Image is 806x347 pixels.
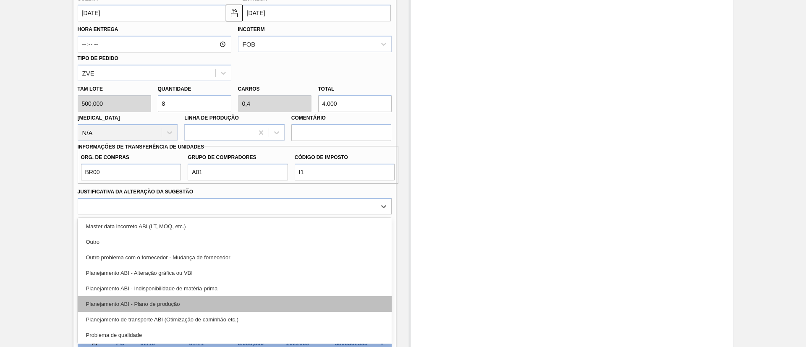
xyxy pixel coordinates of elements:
[78,189,194,195] label: Justificativa da Alteração da Sugestão
[158,86,191,92] label: Quantidade
[78,55,118,61] label: Tipo de pedido
[81,151,181,164] label: Org. de Compras
[78,83,151,95] label: Tam lote
[78,217,392,229] label: Observações
[82,69,94,76] div: ZVE
[226,5,243,21] button: unlocked
[78,5,226,21] input: dd/mm/yyyy
[243,5,391,21] input: dd/mm/yyyy
[318,86,335,92] label: Total
[78,250,392,265] div: Outro problema com o fornecedor - Mudança de fornecedor
[78,234,392,250] div: Outro
[78,265,392,281] div: Planejamento ABI - Alteração gráfica ou VBI
[291,112,392,124] label: Comentário
[229,8,239,18] img: unlocked
[238,26,265,32] label: Incoterm
[78,312,392,327] div: Planejamento de transporte ABI (Otimização de caminhão etc.)
[78,296,392,312] div: Planejamento ABI - Plano de produção
[78,23,231,36] label: Hora Entrega
[78,219,392,234] div: Master data incorreto ABI (LT, MOQ, etc.)
[78,144,204,150] label: Informações de Transferência de Unidades
[188,151,288,164] label: Grupo de Compradores
[184,115,239,121] label: Linha de Produção
[78,281,392,296] div: Planejamento ABI - Indisponibilidade de matéria-prima
[78,115,120,121] label: [MEDICAL_DATA]
[78,327,392,343] div: Problema de qualidade
[243,41,256,48] div: FOB
[295,151,395,164] label: Código de Imposto
[238,86,260,92] label: Carros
